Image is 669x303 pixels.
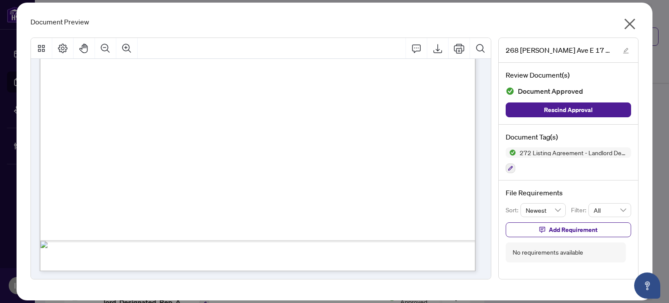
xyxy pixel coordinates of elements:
button: Open asap [634,272,660,299]
p: Filter: [571,205,588,215]
img: Status Icon [506,147,516,158]
div: Document Preview [30,17,638,27]
span: Newest [526,204,561,217]
span: All [594,204,626,217]
h4: Review Document(s) [506,70,631,80]
img: Document Status [506,87,514,95]
h4: Document Tag(s) [506,132,631,142]
button: Add Requirement [506,222,631,237]
span: Document Approved [518,85,583,97]
p: Sort: [506,205,521,215]
div: No requirements available [513,248,583,257]
span: edit [623,48,629,54]
h4: File Requirements [506,187,631,198]
span: close [623,17,637,31]
span: 272 Listing Agreement - Landlord Designated Representation Agreement Authority to Offer for Lease [516,150,631,156]
span: 268 [PERSON_NAME] Ave E 17 North York ON M2M1Z1_2025-07-02 16_32_16.pdf [506,45,615,55]
span: Add Requirement [549,223,598,237]
button: Rescind Approval [506,102,631,117]
span: Rescind Approval [544,103,593,117]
